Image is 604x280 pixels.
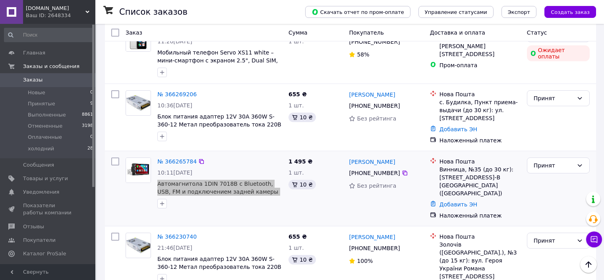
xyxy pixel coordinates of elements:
span: 1 шт. [288,102,304,109]
div: Нова Пошта [439,90,521,98]
span: 0 [90,134,93,141]
a: [PERSON_NAME] [349,91,395,99]
div: Винница, №35 (до 30 кг): [STREET_ADDRESS]-В [GEOGRAPHIC_DATA] ([GEOGRAPHIC_DATA]) [439,165,521,197]
img: Фото товару [126,158,151,183]
div: Принят [534,161,573,170]
span: Покупатель [349,29,384,36]
img: Фото товару [126,237,151,253]
div: Нова Пошта [439,157,521,165]
a: Блок питания адаптер 12V 30A 360W S-360-12 Метал преобразователь тока 220В в 12В [157,256,281,278]
span: 655 ₴ [288,233,307,240]
button: Экспорт [501,6,536,18]
div: 10 ₴ [288,113,316,122]
div: Принят [534,94,573,103]
span: Сообщения [23,161,54,169]
button: Управление статусами [418,6,494,18]
a: Создать заказ [536,8,596,15]
img: Фото товару [126,95,151,111]
div: 10 ₴ [288,255,316,264]
a: Фото товару [126,90,151,116]
span: Покупатели [23,237,56,244]
span: 28 [87,145,93,152]
span: Отзывы [23,223,44,230]
span: Товары и услуги [23,175,68,182]
span: Главная [23,49,45,56]
span: Заказы и сообщения [23,63,79,70]
a: Блок питания адаптер 12V 30A 360W S-360-12 Метал преобразователь тока 220В в 12В [157,113,281,136]
span: 3198 [82,122,93,130]
span: Уведомления [23,189,59,196]
div: Наложенный платеж [439,136,521,144]
div: Ожидает оплаты [527,45,590,61]
span: Доставка и оплата [430,29,485,36]
span: Статус [527,29,547,36]
span: 21:46[DATE] [157,245,192,251]
span: Создать заказ [551,9,590,15]
button: Скачать отчет по пром-оплате [305,6,410,18]
a: Автомагнитола 1DIN 7018B с Bluetooth, USB, FM и подключением задней камеры — качественный звук и ... [157,181,278,203]
span: холодний [28,145,54,152]
a: Мобильный телефон Servo XS11 white – мини-смартфон с экраном 2.5", Dual SIM, MP3, фонарик [157,49,278,72]
h1: Список заказов [119,7,188,17]
div: Принят [534,236,573,245]
span: Оплаченные [28,134,62,141]
a: [PERSON_NAME] [349,233,395,241]
span: Управление статусами [425,9,487,15]
span: Отмененные [28,122,62,130]
span: 655 ₴ [288,91,307,97]
span: 10:36[DATE] [157,102,192,109]
span: Скачать отчет по пром-оплате [312,8,404,16]
a: Фото товару [126,233,151,258]
a: [PERSON_NAME] [349,158,395,166]
a: Добавить ЭН [439,126,477,132]
div: Нова Пошта [439,233,521,241]
a: № 366265784 [157,158,197,165]
div: Наложенный платеж [439,212,521,220]
div: Ваш ID: 2648334 [26,12,95,19]
span: Новые [28,89,45,96]
span: Выполненные [28,111,66,119]
span: 9 [90,100,93,107]
a: Добавить ЭН [439,201,477,208]
span: Сумма [288,29,308,36]
span: [PHONE_NUMBER] [349,103,400,109]
input: Поиск [4,28,94,42]
span: Принятые [28,100,55,107]
span: Заказы [23,76,43,84]
span: [PHONE_NUMBER] [349,170,400,176]
div: Пром-оплата [439,61,521,69]
button: Создать заказ [544,6,596,18]
div: 10 ₴ [288,180,316,189]
div: с. [STREET_ADDRESS]: вул. [PERSON_NAME][STREET_ADDRESS] [439,34,521,58]
button: Чат с покупателем [586,231,602,247]
span: 0 [90,89,93,96]
div: с. Будилка, Пункт приема-выдачи (до 30 кг): ул. [STREET_ADDRESS] [439,98,521,122]
span: Без рейтинга [357,115,396,122]
span: Показатели работы компании [23,202,74,216]
span: Каталог ProSale [23,250,66,257]
span: 1 495 ₴ [288,158,313,165]
span: 11:20[DATE] [157,38,192,45]
a: № 366230740 [157,233,197,240]
span: 58% [357,51,369,58]
span: mob-shop.com.ua [26,5,85,12]
span: 10:11[DATE] [157,169,192,176]
span: [PHONE_NUMBER] [349,245,400,251]
a: Фото товару [126,157,151,183]
span: 8861 [82,111,93,119]
button: Наверх [580,256,597,273]
span: 1 шт. [288,245,304,251]
span: Заказ [126,29,142,36]
span: [PHONE_NUMBER] [349,39,400,45]
span: 100% [357,258,373,264]
span: Экспорт [508,9,530,15]
span: 1 шт. [288,38,304,45]
span: Без рейтинга [357,183,396,189]
a: № 366269206 [157,91,197,97]
span: 1 шт. [288,169,304,176]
